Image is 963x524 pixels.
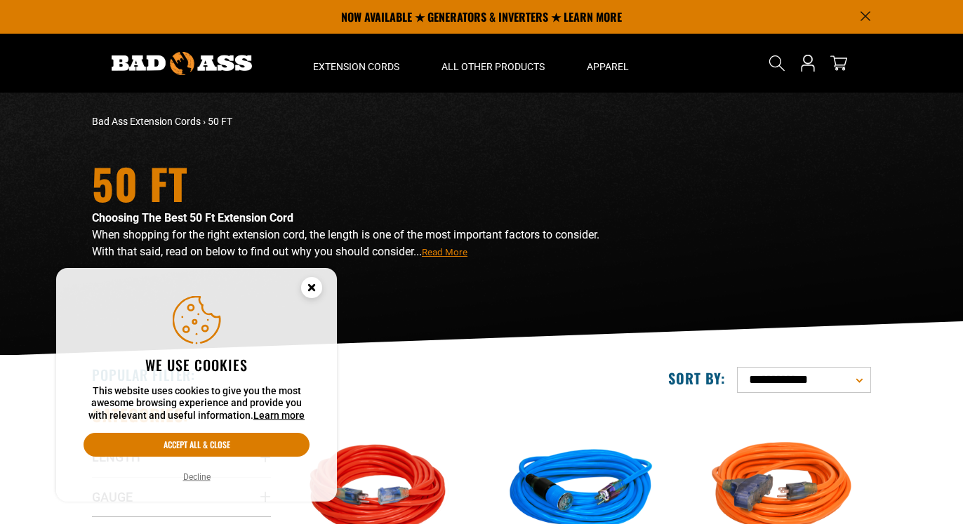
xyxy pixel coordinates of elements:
[253,410,305,421] a: Learn more
[203,116,206,127] span: ›
[179,470,215,484] button: Decline
[56,268,337,502] aside: Cookie Consent
[668,369,726,387] label: Sort by:
[84,433,310,457] button: Accept all & close
[766,52,788,74] summary: Search
[92,227,604,260] p: When shopping for the right extension cord, the length is one of the most important factors to co...
[112,52,252,75] img: Bad Ass Extension Cords
[92,162,604,204] h1: 50 FT
[84,385,310,422] p: This website uses cookies to give you the most awesome browsing experience and provide you with r...
[422,247,467,257] span: Read More
[292,34,420,93] summary: Extension Cords
[92,114,604,129] nav: breadcrumbs
[208,116,232,127] span: 50 FT
[441,60,545,73] span: All Other Products
[313,60,399,73] span: Extension Cords
[92,116,201,127] a: Bad Ass Extension Cords
[84,356,310,374] h2: We use cookies
[92,211,293,224] strong: Choosing The Best 50 Ft Extension Cord
[587,60,629,73] span: Apparel
[566,34,650,93] summary: Apparel
[420,34,566,93] summary: All Other Products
